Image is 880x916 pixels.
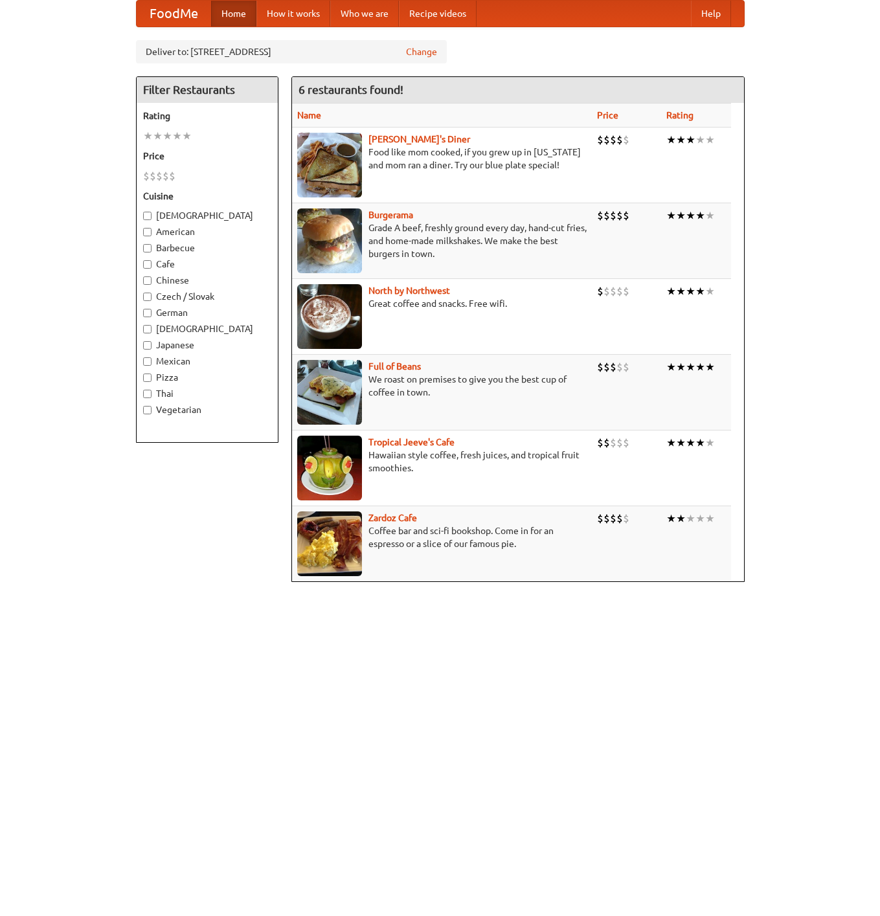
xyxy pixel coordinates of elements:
[623,284,629,298] li: $
[169,169,175,183] li: $
[597,360,604,374] li: $
[686,208,695,223] li: ★
[695,436,705,450] li: ★
[368,361,421,372] a: Full of Beans
[143,387,271,400] label: Thai
[623,360,629,374] li: $
[143,276,152,285] input: Chinese
[597,284,604,298] li: $
[623,133,629,147] li: $
[676,360,686,374] li: ★
[368,134,470,144] a: [PERSON_NAME]'s Diner
[143,212,152,220] input: [DEMOGRAPHIC_DATA]
[297,511,362,576] img: zardoz.jpg
[616,436,623,450] li: $
[143,403,271,416] label: Vegetarian
[156,169,163,183] li: $
[297,373,587,399] p: We roast on premises to give you the best cup of coffee in town.
[686,511,695,526] li: ★
[143,209,271,222] label: [DEMOGRAPHIC_DATA]
[143,309,152,317] input: German
[137,1,211,27] a: FoodMe
[368,210,413,220] a: Burgerama
[143,258,271,271] label: Cafe
[686,360,695,374] li: ★
[368,285,450,296] b: North by Northwest
[610,208,616,223] li: $
[143,339,271,352] label: Japanese
[666,284,676,298] li: ★
[597,436,604,450] li: $
[695,511,705,526] li: ★
[172,129,182,143] li: ★
[610,436,616,450] li: $
[604,436,610,450] li: $
[143,357,152,366] input: Mexican
[597,511,604,526] li: $
[686,133,695,147] li: ★
[604,208,610,223] li: $
[676,208,686,223] li: ★
[604,284,610,298] li: $
[666,133,676,147] li: ★
[182,129,192,143] li: ★
[143,306,271,319] label: German
[695,284,705,298] li: ★
[368,437,455,447] a: Tropical Jeeve's Cafe
[143,371,271,384] label: Pizza
[143,260,152,269] input: Cafe
[604,360,610,374] li: $
[616,284,623,298] li: $
[705,133,715,147] li: ★
[143,355,271,368] label: Mexican
[610,360,616,374] li: $
[399,1,477,27] a: Recipe videos
[297,436,362,500] img: jeeves.jpg
[666,110,694,120] a: Rating
[610,511,616,526] li: $
[143,322,271,335] label: [DEMOGRAPHIC_DATA]
[686,436,695,450] li: ★
[143,293,152,301] input: Czech / Slovak
[676,511,686,526] li: ★
[676,436,686,450] li: ★
[256,1,330,27] a: How it works
[610,284,616,298] li: $
[623,208,629,223] li: $
[616,133,623,147] li: $
[297,297,587,310] p: Great coffee and snacks. Free wifi.
[297,284,362,349] img: north.jpg
[297,133,362,197] img: sallys.jpg
[705,208,715,223] li: ★
[143,244,152,252] input: Barbecue
[705,436,715,450] li: ★
[695,208,705,223] li: ★
[705,511,715,526] li: ★
[143,374,152,382] input: Pizza
[136,40,447,63] div: Deliver to: [STREET_ADDRESS]
[163,129,172,143] li: ★
[137,77,278,103] h4: Filter Restaurants
[666,360,676,374] li: ★
[211,1,256,27] a: Home
[666,436,676,450] li: ★
[297,449,587,475] p: Hawaiian style coffee, fresh juices, and tropical fruit smoothies.
[368,513,417,523] a: Zardoz Cafe
[143,406,152,414] input: Vegetarian
[143,274,271,287] label: Chinese
[163,169,169,183] li: $
[143,109,271,122] h5: Rating
[143,129,153,143] li: ★
[143,341,152,350] input: Japanese
[299,84,403,96] ng-pluralize: 6 restaurants found!
[297,110,321,120] a: Name
[143,325,152,333] input: [DEMOGRAPHIC_DATA]
[695,360,705,374] li: ★
[666,511,676,526] li: ★
[597,133,604,147] li: $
